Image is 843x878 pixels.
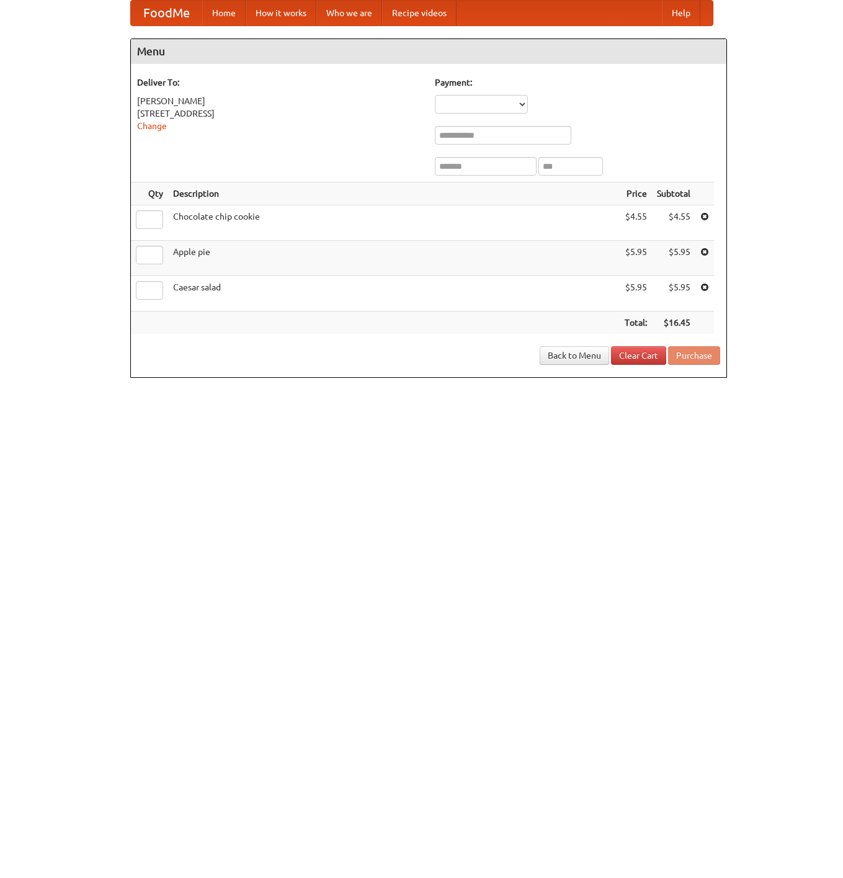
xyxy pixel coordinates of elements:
[137,95,422,107] div: [PERSON_NAME]
[382,1,457,25] a: Recipe videos
[652,205,695,241] td: $4.55
[620,276,652,311] td: $5.95
[620,205,652,241] td: $4.55
[137,121,167,131] a: Change
[540,346,609,365] a: Back to Menu
[620,311,652,334] th: Total:
[652,276,695,311] td: $5.95
[668,346,720,365] button: Purchase
[652,241,695,276] td: $5.95
[131,39,726,64] h4: Menu
[131,182,168,205] th: Qty
[131,1,202,25] a: FoodMe
[168,205,620,241] td: Chocolate chip cookie
[202,1,246,25] a: Home
[168,182,620,205] th: Description
[620,182,652,205] th: Price
[662,1,700,25] a: Help
[137,107,422,120] div: [STREET_ADDRESS]
[620,241,652,276] td: $5.95
[435,76,720,89] h5: Payment:
[652,311,695,334] th: $16.45
[168,276,620,311] td: Caesar salad
[652,182,695,205] th: Subtotal
[137,76,422,89] h5: Deliver To:
[316,1,382,25] a: Who we are
[246,1,316,25] a: How it works
[168,241,620,276] td: Apple pie
[611,346,666,365] a: Clear Cart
